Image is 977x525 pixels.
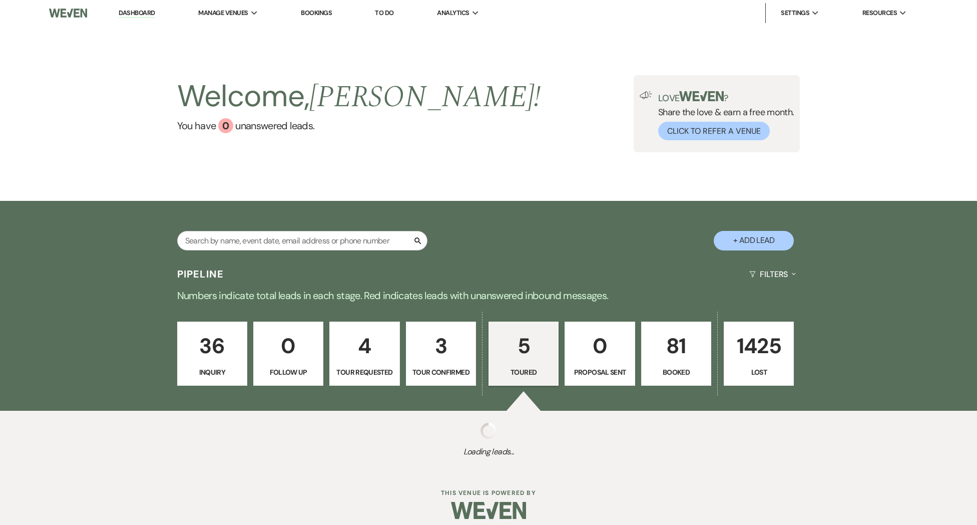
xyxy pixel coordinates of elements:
span: Analytics [437,8,469,18]
a: 4Tour Requested [329,322,399,386]
p: Booked [648,367,705,378]
img: Weven Logo [49,3,88,24]
p: 4 [336,329,393,363]
p: 0 [260,329,317,363]
a: 1425Lost [724,322,794,386]
a: 36Inquiry [177,322,247,386]
div: Share the love & earn a free month. [652,91,794,140]
h3: Pipeline [177,267,224,281]
img: weven-logo-green.svg [679,91,724,101]
p: Toured [495,367,552,378]
a: To Do [375,9,393,17]
a: Bookings [301,9,332,17]
h2: Welcome, [177,75,541,118]
p: Lost [730,367,787,378]
p: 36 [184,329,241,363]
p: 3 [412,329,469,363]
div: 0 [218,118,233,133]
span: Resources [862,8,897,18]
a: You have 0 unanswered leads. [177,118,541,133]
button: + Add Lead [714,231,794,250]
span: Manage Venues [198,8,248,18]
a: 5Toured [489,322,559,386]
input: Search by name, event date, email address or phone number [177,231,427,250]
span: [PERSON_NAME] ! [309,74,541,120]
button: Click to Refer a Venue [658,122,770,140]
p: Proposal Sent [571,367,628,378]
p: Follow Up [260,367,317,378]
button: Filters [745,261,800,288]
a: 0Follow Up [253,322,323,386]
p: 0 [571,329,628,363]
a: 3Tour Confirmed [406,322,476,386]
a: 0Proposal Sent [565,322,635,386]
p: Tour Confirmed [412,367,469,378]
p: Numbers indicate total leads in each stage. Red indicates leads with unanswered inbound messages. [128,288,849,304]
p: 1425 [730,329,787,363]
span: Loading leads... [49,446,928,458]
p: Love ? [658,91,794,103]
p: Inquiry [184,367,241,378]
p: 5 [495,329,552,363]
img: loading spinner [480,423,497,439]
span: Settings [781,8,809,18]
img: loud-speaker-illustration.svg [640,91,652,99]
p: Tour Requested [336,367,393,378]
a: Dashboard [119,9,155,18]
a: 81Booked [641,322,711,386]
p: 81 [648,329,705,363]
